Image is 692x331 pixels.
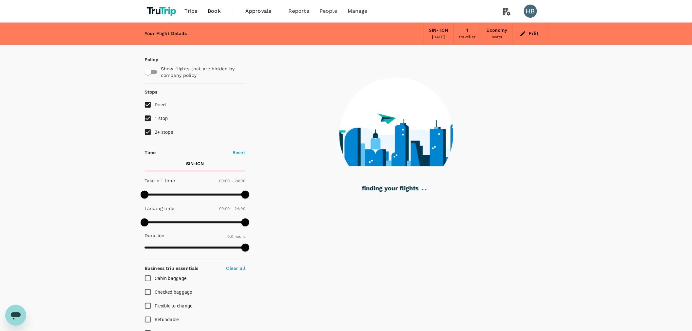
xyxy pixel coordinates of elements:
p: Clear all [226,265,245,271]
div: 1 [466,27,468,34]
div: seats [492,34,502,41]
span: Book [208,7,221,15]
p: Take off time [145,177,175,184]
span: Manage [348,7,368,15]
div: HB [524,5,537,18]
button: Edit [518,28,542,39]
span: 00:00 - 24:00 [219,206,245,211]
span: 1 stop [155,116,168,121]
div: [DATE] [432,34,445,41]
p: Time [145,149,156,156]
strong: Stops [145,89,158,95]
div: SIN - ICN [429,27,448,34]
span: Direct [155,102,167,107]
img: TruTrip logo [145,4,180,18]
strong: Business trip essentials [145,266,199,271]
span: Cabin baggage [155,276,186,281]
p: Show flights that are hidden by company policy [161,65,241,78]
p: Policy [145,56,150,63]
span: Checked baggage [155,289,192,295]
g: finding your flights [362,186,419,192]
div: Your Flight Details [145,30,187,37]
p: Reset [233,149,245,156]
span: Approvals [245,7,278,15]
span: 2+ stops [155,130,173,135]
p: SIN - ICN [186,160,204,167]
g: . [422,189,424,190]
g: . [425,189,427,190]
p: Landing time [145,205,175,212]
span: People [320,7,337,15]
div: traveller [459,34,476,41]
span: Flexible to change [155,303,193,308]
p: Duration [145,232,164,239]
span: 0.0 hours [228,234,245,239]
span: Trips [185,7,198,15]
span: Refundable [155,317,179,322]
span: Reports [288,7,309,15]
div: Economy [487,27,508,34]
iframe: Button to launch messaging window [5,305,26,326]
span: 00:00 - 24:00 [219,179,245,183]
